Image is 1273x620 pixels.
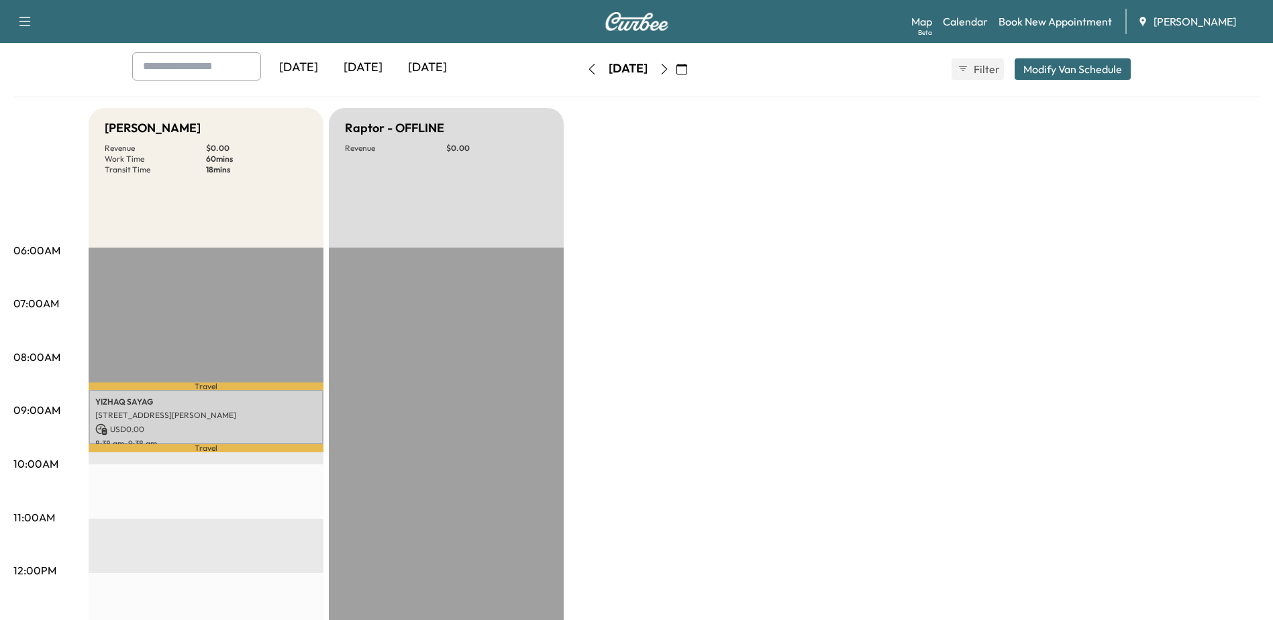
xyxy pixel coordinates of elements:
div: Beta [918,28,932,38]
p: 06:00AM [13,242,60,258]
p: 10:00AM [13,456,58,472]
span: [PERSON_NAME] [1154,13,1236,30]
p: Revenue [345,143,446,154]
a: MapBeta [911,13,932,30]
p: 11:00AM [13,509,55,525]
img: Curbee Logo [605,12,669,31]
button: Filter [952,58,1004,80]
p: $ 0.00 [206,143,307,154]
p: Revenue [105,143,206,154]
p: 12:00PM [13,562,56,578]
p: [STREET_ADDRESS][PERSON_NAME] [95,410,317,421]
p: Travel [89,444,323,452]
p: 07:00AM [13,295,59,311]
p: YIZHAQ SAYAG [95,397,317,407]
div: [DATE] [331,52,395,83]
p: 08:00AM [13,349,60,365]
a: Calendar [943,13,988,30]
p: 60 mins [206,154,307,164]
p: 18 mins [206,164,307,175]
p: USD 0.00 [95,423,317,435]
a: Book New Appointment [999,13,1112,30]
div: [DATE] [395,52,460,83]
div: [DATE] [609,60,648,77]
h5: [PERSON_NAME] [105,119,201,138]
span: Filter [974,61,998,77]
h5: Raptor - OFFLINE [345,119,444,138]
p: 09:00AM [13,402,60,418]
button: Modify Van Schedule [1015,58,1131,80]
p: Work Time [105,154,206,164]
div: [DATE] [266,52,331,83]
p: Transit Time [105,164,206,175]
p: $ 0.00 [446,143,548,154]
p: Travel [89,382,323,390]
p: 8:38 am - 9:38 am [95,438,317,449]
